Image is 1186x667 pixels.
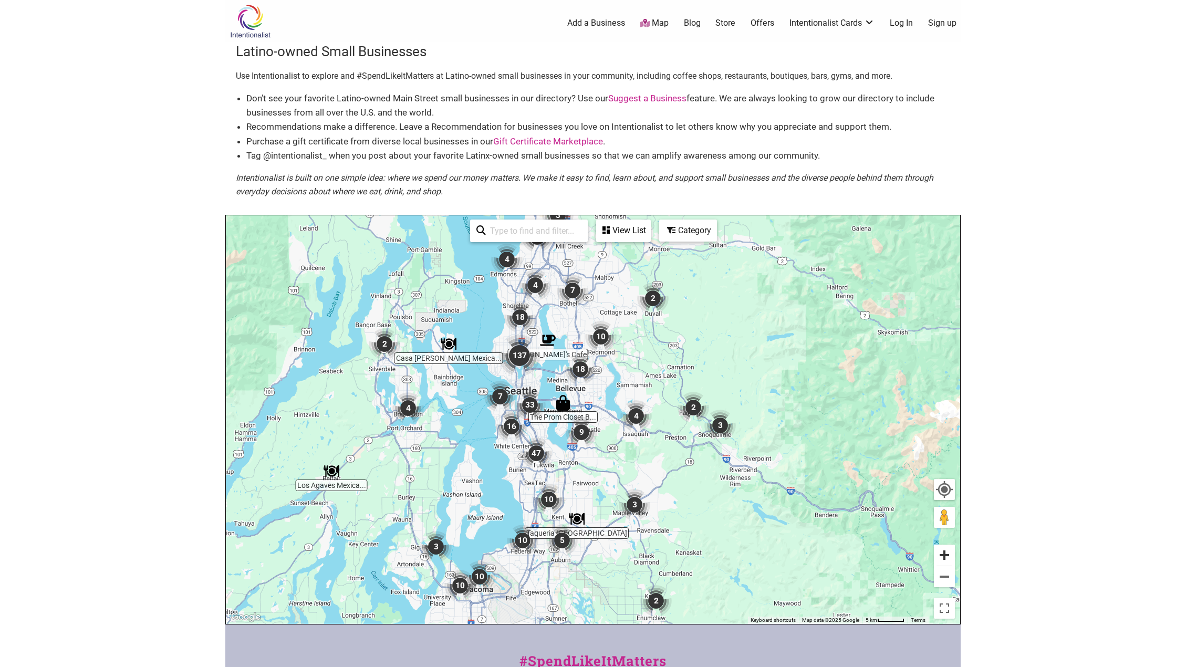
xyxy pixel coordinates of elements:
[596,220,651,242] div: See a list of the visible businesses
[514,389,546,421] div: 33
[715,17,735,29] a: Store
[619,489,650,520] div: 3
[540,332,556,348] div: Willy's Cafe
[493,136,603,147] a: Gift Certificate Marketplace
[369,328,400,360] div: 2
[890,17,913,29] a: Log In
[236,42,950,61] h3: Latino-owned Small Businesses
[441,336,456,352] div: Casa Rojas Mexican Restaurant & Cantina
[521,437,552,469] div: 47
[246,91,950,120] li: Don’t see your favorite Latino-owned Main Street small businesses in our directory? Use our featu...
[789,17,875,29] a: Intentionalist Cards
[486,221,581,241] input: Type to find and filter...
[751,617,796,624] button: Keyboard shortcuts
[420,531,452,562] div: 3
[496,411,527,442] div: 16
[566,416,597,448] div: 9
[519,269,551,301] div: 4
[637,283,669,314] div: 2
[246,149,950,163] li: Tag @intentionalist_ when you post about your favorite Latinx-owned small businesses so that we c...
[934,479,955,500] button: Your Location
[934,566,955,587] button: Zoom out
[659,220,717,242] div: Filter by category
[498,335,540,377] div: 137
[236,69,950,83] p: Use Intentionalist to explore and #SpendLikeItMatters at Latino-owned small businesses in your co...
[928,17,956,29] a: Sign up
[620,400,652,432] div: 4
[504,301,536,333] div: 18
[555,395,571,411] div: The Prom Closet Boutique Consignment
[464,561,495,592] div: 10
[484,381,516,412] div: 7
[246,134,950,149] li: Purchase a gift certificate from diverse local businesses in our .
[934,507,955,528] button: Drag Pegman onto the map to open Street View
[597,221,650,241] div: View List
[392,392,424,424] div: 4
[934,545,955,566] button: Zoom in
[228,610,263,624] a: Open this area in Google Maps (opens a new window)
[640,585,672,617] div: 2
[862,617,908,624] button: Map Scale: 5 km per 48 pixels
[228,610,263,624] img: Google
[557,275,588,306] div: 7
[470,220,588,242] div: Type to search and filter
[444,570,476,601] div: 10
[704,410,736,441] div: 3
[640,17,669,29] a: Map
[567,17,625,29] a: Add a Business
[911,617,925,623] a: Terms
[751,17,774,29] a: Offers
[866,617,877,623] span: 5 km
[324,463,339,479] div: Los Agaves Mexican Restaurant
[684,17,701,29] a: Blog
[236,173,933,196] em: Intentionalist is built on one simple idea: where we spend our money matters. We make it easy to ...
[533,484,565,515] div: 10
[585,321,617,352] div: 10
[678,392,709,423] div: 2
[491,244,523,275] div: 4
[608,93,686,103] a: Suggest a Business
[225,4,275,38] img: Intentionalist
[660,221,716,241] div: Category
[802,617,859,623] span: Map data ©2025 Google
[569,511,585,527] div: Taqueria El Ranchito
[565,353,596,385] div: 18
[507,525,538,556] div: 10
[546,525,578,556] div: 5
[933,597,956,620] button: Toggle fullscreen view
[246,120,950,134] li: Recommendations make a difference. Leave a Recommendation for businesses you love on Intentionali...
